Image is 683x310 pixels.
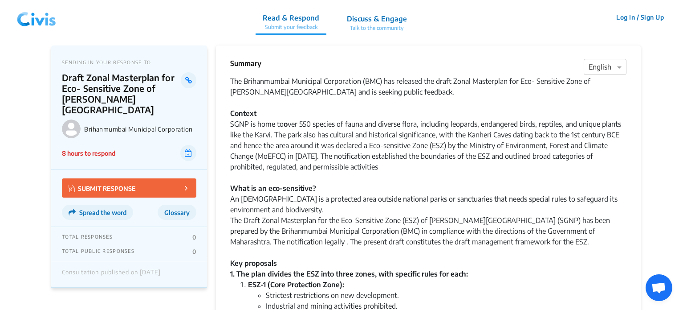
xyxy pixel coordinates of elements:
[192,248,196,255] p: 0
[192,234,196,241] p: 0
[610,10,670,24] button: Log In / Sign Up
[230,58,261,69] p: Summary
[347,13,407,24] p: Discuss & Engage
[84,125,196,133] p: Brihanmumbai Municipal Corporation
[347,24,407,32] p: Talk to the community
[79,209,126,216] span: Spread the word
[62,205,133,220] button: Spread the word
[13,4,60,31] img: navlogo.png
[164,209,190,216] span: Glossary
[62,149,115,158] p: 8 hours to respond
[69,185,76,192] img: Vector.jpg
[230,76,626,119] div: The Brihanmumbai Municipal Corporation (BMC) has released the draft Zonal Masterplan for Eco- Sen...
[230,119,626,279] div: SGNP is home to ver 550 species of fauna and diverse flora, including leopards, endangered birds,...
[62,72,181,115] p: Draft Zonal Masterplan for Eco- Sensitive Zone of [PERSON_NAME][GEOGRAPHIC_DATA]
[263,23,319,31] p: Submit your feedback
[62,269,161,281] div: Consultation published on [DATE]
[230,259,468,278] strong: Key proposals 1. The plan divides the ESZ into three zones, with specific rules for each:
[248,280,344,289] strong: ESZ-1 (Core Protection Zone):
[62,120,81,138] img: Brihanmumbai Municipal Corporation logo
[646,274,672,301] div: Open chat
[62,234,113,241] p: TOTAL RESPONSES
[284,120,288,128] strong: o
[69,183,136,193] p: SUBMIT RESPONSE
[230,184,316,193] strong: What is an eco-sensitive?
[62,59,196,65] p: SENDING IN YOUR RESPONSE TO
[230,109,256,118] strong: Context
[263,12,319,23] p: Read & Respond
[62,178,196,198] button: SUBMIT RESPONSE
[62,248,134,255] p: TOTAL PUBLIC RESPONSES
[158,205,196,220] button: Glossary
[266,290,626,301] li: Strictest restrictions on new development.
